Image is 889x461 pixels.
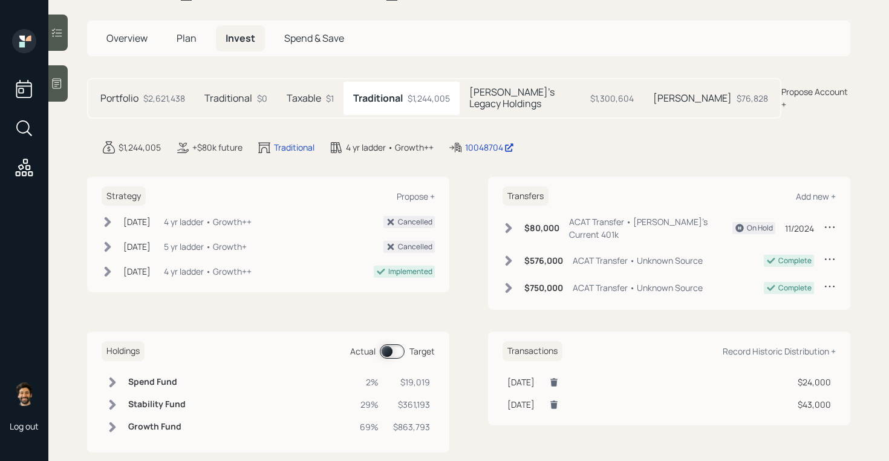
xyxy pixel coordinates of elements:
[326,92,334,105] div: $1
[360,376,379,388] div: 2%
[164,240,247,253] div: 5 yr ladder • Growth+
[507,398,535,411] div: [DATE]
[737,92,768,105] div: $76,828
[350,345,376,358] div: Actual
[723,345,836,357] div: Record Historic Distribution +
[398,217,432,227] div: Cancelled
[393,376,430,388] div: $19,019
[164,265,252,278] div: 4 yr ladder • Growth++
[469,87,585,110] h5: [PERSON_NAME]'s Legacy Holdings
[747,223,773,234] div: On Hold
[123,265,151,278] div: [DATE]
[226,31,255,45] span: Invest
[204,93,252,104] h5: Traditional
[100,93,138,104] h5: Portfolio
[524,283,563,293] h6: $750,000
[257,92,267,105] div: $0
[778,255,812,266] div: Complete
[503,341,562,361] h6: Transactions
[346,141,434,154] div: 4 yr ladder • Growth++
[781,85,850,111] div: Propose Account +
[393,420,430,433] div: $863,793
[653,93,732,104] h5: [PERSON_NAME]
[397,191,435,202] div: Propose +
[164,215,252,228] div: 4 yr ladder • Growth++
[10,420,39,432] div: Log out
[507,376,535,388] div: [DATE]
[388,266,432,277] div: Implemented
[12,382,36,406] img: eric-schwartz-headshot.png
[128,377,186,387] h6: Spend Fund
[143,92,185,105] div: $2,621,438
[119,141,161,154] div: $1,244,005
[573,281,703,294] div: ACAT Transfer • Unknown Source
[102,341,145,361] h6: Holdings
[284,31,344,45] span: Spend & Save
[408,92,450,105] div: $1,244,005
[524,223,559,234] h6: $80,000
[360,420,379,433] div: 69%
[128,422,186,432] h6: Growth Fund
[393,398,430,411] div: $361,193
[106,31,148,45] span: Overview
[524,256,563,266] h6: $576,000
[128,399,186,410] h6: Stability Fund
[503,186,549,206] h6: Transfers
[353,93,403,104] h5: Traditional
[398,241,432,252] div: Cancelled
[798,376,831,388] div: $24,000
[409,345,435,358] div: Target
[177,31,197,45] span: Plan
[123,240,151,253] div: [DATE]
[798,398,831,411] div: $43,000
[287,93,321,104] h5: Taxable
[123,215,151,228] div: [DATE]
[796,191,836,202] div: Add new +
[465,141,514,154] div: 10048704
[590,92,634,105] div: $1,300,604
[192,141,243,154] div: +$80k future
[573,254,703,267] div: ACAT Transfer • Unknown Source
[778,283,812,293] div: Complete
[785,222,814,235] div: 11/2024
[102,186,146,206] h6: Strategy
[569,215,732,241] div: ACAT Transfer • [PERSON_NAME]'s Current 401k
[360,398,379,411] div: 29%
[274,141,314,154] div: Traditional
